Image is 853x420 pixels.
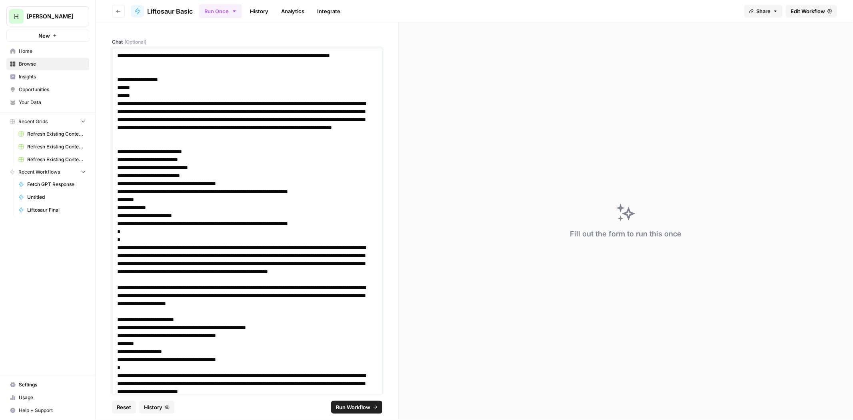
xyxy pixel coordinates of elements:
a: Liftosaur Final [15,204,89,216]
span: Home [19,48,86,55]
a: Refresh Existing Content Only Based on SERP [15,153,89,166]
button: Reset [112,401,136,414]
label: Chat [112,38,382,46]
a: Edit Workflow [786,5,837,18]
a: Settings [6,378,89,391]
button: Run Workflow [331,401,382,414]
a: Browse [6,58,89,70]
a: Integrate [312,5,345,18]
button: Workspace: Hasbrook [6,6,89,26]
span: Usage [19,394,86,401]
span: Browse [19,60,86,68]
button: Help + Support [6,404,89,417]
span: Fetch GPT Response [27,181,86,188]
span: Reset [117,403,131,411]
span: New [38,32,50,40]
a: Analytics [276,5,309,18]
div: Fill out the form to run this once [570,228,682,240]
a: Opportunities [6,83,89,96]
a: Insights [6,70,89,83]
span: Recent Workflows [18,168,60,176]
a: Refresh Existing Content (1) [15,128,89,140]
a: Your Data [6,96,89,109]
span: (Optional) [124,38,146,46]
a: Usage [6,391,89,404]
span: Share [756,7,771,15]
span: Edit Workflow [791,7,825,15]
span: Your Data [19,99,86,106]
button: History [139,401,174,414]
span: Recent Grids [18,118,48,125]
span: Run Workflow [336,403,370,411]
button: New [6,30,89,42]
a: History [245,5,273,18]
a: Refresh Existing Content [DATE] Deleted AEO, doesn't work now [15,140,89,153]
span: History [144,403,162,411]
button: Recent Grids [6,116,89,128]
button: Share [744,5,783,18]
span: Liftosaur Final [27,206,86,214]
span: Insights [19,73,86,80]
span: Refresh Existing Content Only Based on SERP [27,156,86,163]
span: Refresh Existing Content (1) [27,130,86,138]
a: Fetch GPT Response [15,178,89,191]
button: Run Once [199,4,242,18]
a: Liftosaur Basic [131,5,193,18]
a: Home [6,45,89,58]
span: Untitled [27,194,86,201]
span: [PERSON_NAME] [27,12,75,20]
span: H [14,12,19,21]
a: Untitled [15,191,89,204]
button: Recent Workflows [6,166,89,178]
span: Help + Support [19,407,86,414]
span: Opportunities [19,86,86,93]
span: Settings [19,381,86,388]
span: Refresh Existing Content [DATE] Deleted AEO, doesn't work now [27,143,86,150]
span: Liftosaur Basic [147,6,193,16]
